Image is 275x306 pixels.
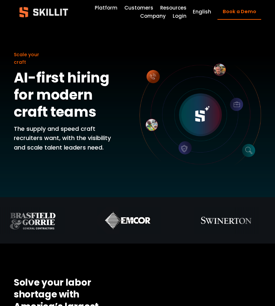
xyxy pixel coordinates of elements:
p: The supply and speed craft recruiters want, with the visibility and scale talent leaders need. [14,124,115,153]
div: language picker [193,8,211,16]
a: folder dropdown [160,4,187,12]
span: Scale your craft [14,51,40,65]
img: Skillit [14,2,74,22]
a: Login [173,12,187,21]
span: English [193,8,211,16]
a: Company [140,12,166,21]
a: Customers [124,4,153,12]
a: Book a Demo [217,4,261,20]
span: Resources [160,4,187,12]
a: Platform [95,4,117,12]
strong: AI-first hiring for modern craft teams [14,68,112,122]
